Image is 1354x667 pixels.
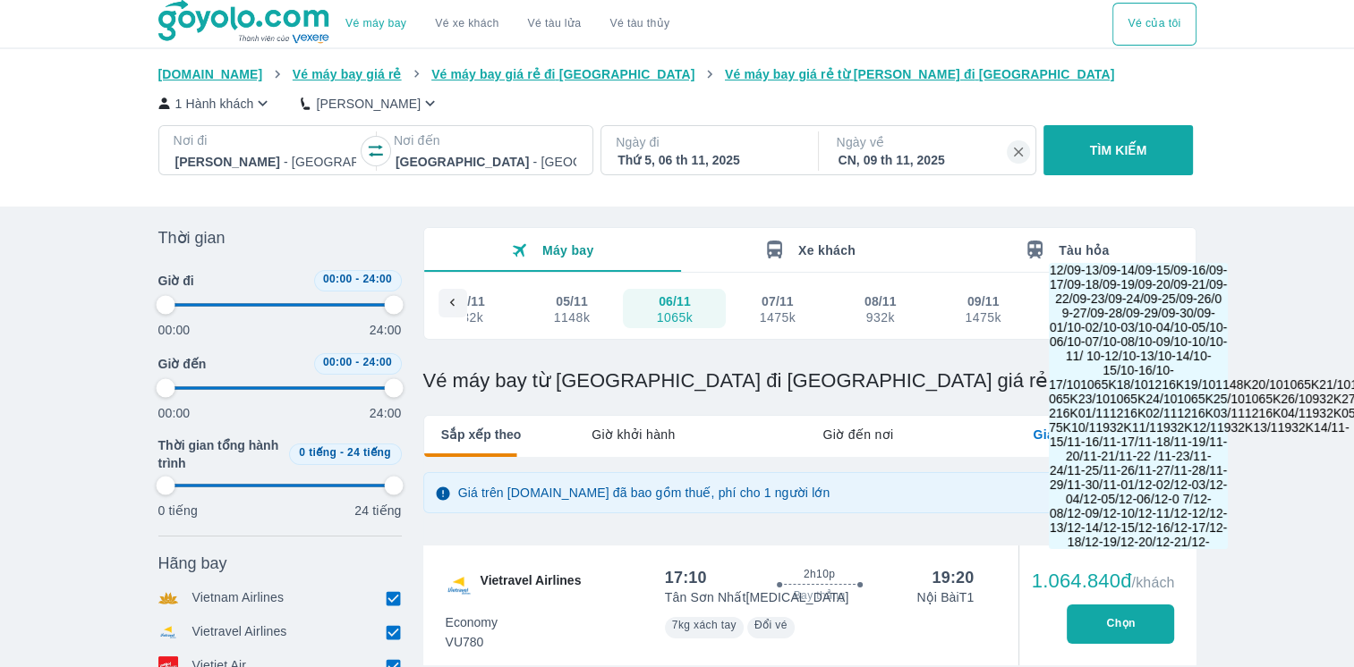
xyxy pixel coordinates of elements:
[481,571,582,600] span: Vietravel Airlines
[362,273,392,285] span: 24:00
[1033,426,1113,443] span: Giá tăng dần
[331,3,684,46] div: choose transportation mode
[355,273,359,285] span: -
[174,131,358,149] p: Nơi đi
[1112,3,1196,46] div: choose transportation mode
[301,94,439,113] button: [PERSON_NAME]
[616,133,800,151] p: Ngày đi
[865,310,896,325] div: 932k
[431,67,694,81] span: Vé máy bay giá rẻ đi [GEOGRAPHIC_DATA]
[932,567,974,588] div: 19:20
[345,17,406,30] a: Vé máy bay
[423,368,1196,393] h1: Vé máy bay từ [GEOGRAPHIC_DATA] đi [GEOGRAPHIC_DATA] giá rẻ nhất [DATE]
[445,571,473,600] img: VU
[175,95,254,113] p: 1 Hành khách
[158,502,198,519] p: 0 tiếng
[1032,570,1175,592] div: 1.064.840đ
[340,446,344,459] span: -
[657,310,693,325] div: 1065k
[659,292,691,310] div: 06/11
[595,3,684,46] button: Vé tàu thủy
[837,133,1021,151] p: Ngày về
[804,567,835,581] span: 2h10p
[370,321,402,339] p: 24:00
[916,588,974,606] p: Nội Bài T1
[158,321,191,339] p: 00:00
[323,273,353,285] span: 00:00
[158,355,207,373] span: Giờ đến
[672,619,737,631] span: 7kg xách tay
[316,95,421,113] p: [PERSON_NAME]
[967,292,1000,310] div: 09/11
[435,17,498,30] a: Vé xe khách
[762,292,794,310] div: 07/11
[798,243,856,258] span: Xe khách
[158,227,226,249] span: Thời gian
[1090,141,1147,159] p: TÌM KIẾM
[293,67,402,81] span: Vé máy bay giá rẻ
[158,65,1196,83] nav: breadcrumb
[347,446,391,459] span: 24 tiếng
[542,243,594,258] span: Máy bay
[1131,575,1174,590] span: /khách
[446,613,498,631] span: Economy
[441,426,522,443] span: Sắp xếp theo
[839,151,1019,169] div: CN, 09 th 11, 2025
[299,446,336,459] span: 0 tiếng
[617,151,798,169] div: Thứ 5, 06 th 11, 2025
[554,310,590,325] div: 1148k
[556,292,588,310] div: 05/11
[158,553,227,574] span: Hãng bay
[446,633,498,651] span: VU780
[362,356,392,368] span: 24:00
[192,588,285,608] p: Vietnam Airlines
[665,567,707,588] div: 17:10
[521,416,1195,453] div: lab API tabs example
[323,356,353,368] span: 00:00
[1112,3,1196,46] button: Vé của tôi
[354,502,401,519] p: 24 tiếng
[592,426,675,443] span: Giờ khởi hành
[1070,292,1103,310] div: 10/11
[158,67,263,81] span: [DOMAIN_NAME]
[1059,243,1110,258] span: Tàu hỏa
[760,310,796,325] div: 1475k
[965,310,1001,325] div: 1475k
[1043,125,1193,175] button: TÌM KIẾM
[864,292,897,310] div: 08/11
[665,588,849,606] p: Tân Sơn Nhất [MEDICAL_DATA]
[355,356,359,368] span: -
[725,67,1115,81] span: Vé máy bay giá rẻ từ [PERSON_NAME] đi [GEOGRAPHIC_DATA]
[453,292,485,310] div: 04/11
[158,436,282,472] span: Thời gian tổng hành trình
[394,131,578,149] p: Nơi đến
[158,272,194,290] span: Giờ đi
[454,310,484,325] div: 932k
[822,426,893,443] span: Giờ đến nơi
[514,3,596,46] a: Vé tàu lửa
[158,94,273,113] button: 1 Hành khách
[158,404,191,422] p: 00:00
[192,622,287,642] p: Vietravel Airlines
[1067,604,1174,644] button: Chọn
[370,404,402,422] p: 24:00
[458,484,830,502] p: Giá trên [DOMAIN_NAME] đã bao gồm thuế, phí cho 1 người lớn
[1071,310,1102,325] div: 932k
[754,619,788,631] span: Đổi vé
